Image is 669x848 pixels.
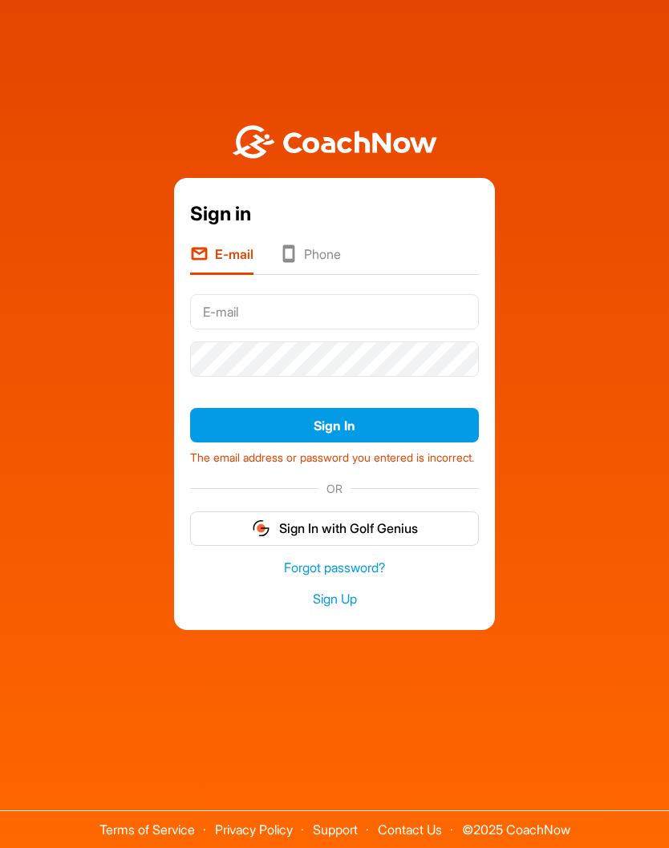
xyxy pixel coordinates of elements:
[378,822,442,838] a: Contact Us
[190,200,479,228] div: Sign in
[190,511,479,546] button: Sign In with Golf Genius
[215,822,293,838] a: Privacy Policy
[99,822,195,838] a: Terms of Service
[279,244,341,275] li: Phone
[190,294,479,329] input: E-mail
[313,822,358,838] a: Support
[190,408,479,442] button: Sign In
[190,443,479,466] div: The email address or password you entered is incorrect.
[251,519,271,538] img: gg_logo
[318,480,351,497] span: OR
[190,559,479,577] a: Forgot password?
[190,590,479,608] a: Sign Up
[454,811,578,836] span: © 2025 CoachNow
[230,125,439,160] img: BwLJSsUCoWCh5upNqxVrqldRgqLPVwmV24tXu5FoVAoFEpwwqQ3VIfuoInZCoVCoTD4vwADAC3ZFMkVEQFDAAAAAElFTkSuQmCC
[190,244,253,275] li: E-mail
